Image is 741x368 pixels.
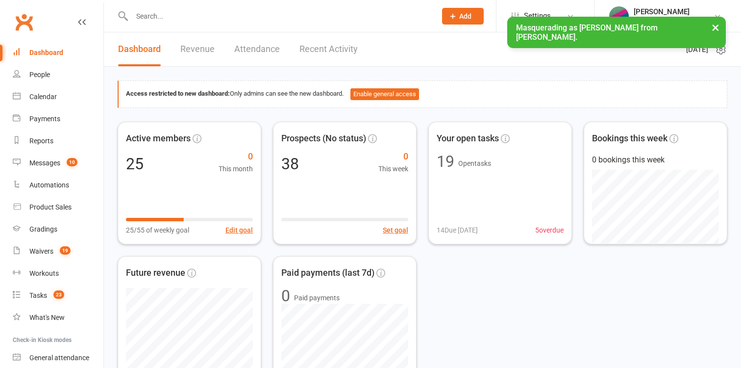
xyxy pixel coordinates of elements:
span: 0 [219,150,253,164]
div: Tasks [29,291,47,299]
div: Messages [29,159,60,167]
button: × [707,17,724,38]
a: Gradings [13,218,103,240]
span: 25/55 of weekly goal [126,225,189,236]
span: 14 Due [DATE] [437,225,478,236]
div: Automations [29,181,69,189]
button: Set goal [383,225,408,236]
span: Settings [524,5,551,27]
button: Enable general access [350,88,419,100]
a: Tasks 23 [13,285,103,307]
div: [PERSON_NAME] [634,7,690,16]
span: Active members [126,131,191,146]
img: thumb_image1651469884.png [609,6,629,26]
a: Workouts [13,263,103,285]
div: Product Sales [29,203,72,211]
strong: Access restricted to new dashboard: [126,90,230,97]
span: Paid payments (last 7d) [281,266,374,280]
a: Reports [13,130,103,152]
div: Dashboard [29,49,63,56]
div: Calendar [29,93,57,101]
span: Add [459,12,471,20]
input: Search... [129,9,429,23]
div: [PERSON_NAME] [634,16,690,25]
span: Open tasks [458,159,491,167]
div: 38 [281,156,299,172]
button: Add [442,8,484,25]
button: Edit goal [225,225,253,236]
span: Masquerading as [PERSON_NAME] from [PERSON_NAME]. [516,23,658,42]
a: Clubworx [12,10,36,34]
span: 23 [53,290,64,299]
span: 0 [378,150,408,164]
div: 0 bookings this week [592,154,719,166]
span: Prospects (No status) [281,131,366,146]
span: 19 [60,246,71,255]
a: Messages 10 [13,152,103,174]
a: People [13,64,103,86]
span: Your open tasks [437,131,499,146]
a: Waivers 19 [13,240,103,263]
div: Workouts [29,269,59,277]
div: Reports [29,137,53,145]
div: People [29,71,50,79]
a: Calendar [13,86,103,108]
a: What's New [13,307,103,329]
a: Dashboard [13,42,103,64]
div: Payments [29,115,60,123]
span: Bookings this week [592,131,667,146]
span: 5 overdue [535,225,564,236]
div: Gradings [29,225,57,233]
div: Only admins can see the new dashboard. [126,88,719,100]
span: 10 [67,158,77,166]
div: 25 [126,156,144,172]
span: This month [219,163,253,174]
div: 0 [281,288,290,304]
span: This week [378,163,408,174]
div: What's New [29,314,65,321]
div: Waivers [29,247,53,255]
span: Future revenue [126,266,185,280]
span: Paid payments [294,292,340,303]
div: 19 [437,154,454,169]
a: Payments [13,108,103,130]
a: Product Sales [13,196,103,218]
div: General attendance [29,354,89,362]
a: Automations [13,174,103,196]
